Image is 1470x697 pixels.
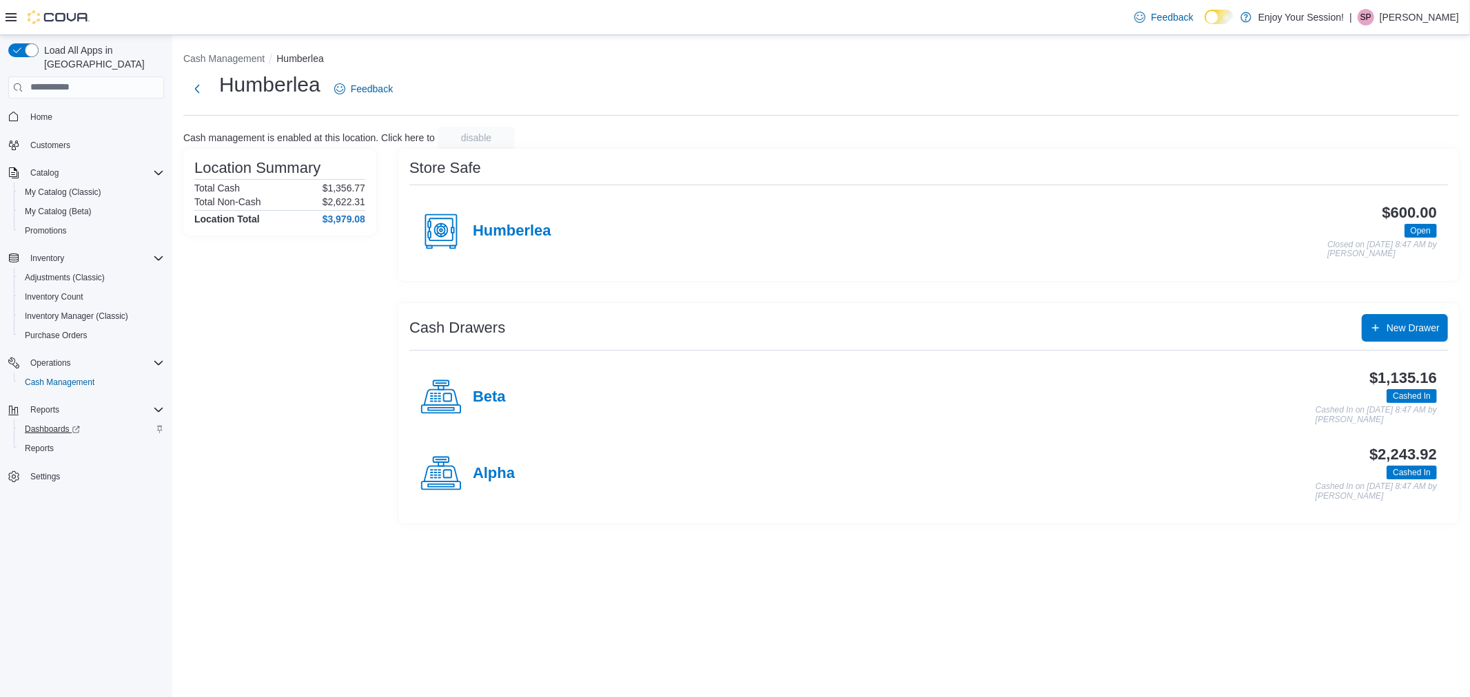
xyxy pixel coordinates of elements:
span: Reports [25,443,54,454]
h3: $2,243.92 [1369,446,1437,463]
span: New Drawer [1387,321,1440,335]
a: Settings [25,468,65,485]
button: Adjustments (Classic) [14,268,170,287]
span: Feedback [1151,10,1193,24]
span: Settings [30,471,60,482]
span: Open [1411,225,1431,237]
button: Inventory Manager (Classic) [14,306,170,326]
button: Catalog [3,163,170,183]
span: Reports [25,402,164,418]
h4: Humberlea [473,222,551,240]
span: My Catalog (Classic) [19,184,164,200]
span: Dark Mode [1205,24,1205,25]
img: Cova [28,10,90,24]
input: Dark Mode [1205,10,1234,24]
span: My Catalog (Beta) [19,203,164,220]
span: Inventory [30,253,64,264]
span: Cashed In [1387,389,1437,403]
p: Cashed In on [DATE] 8:47 AM by [PERSON_NAME] [1316,482,1437,501]
span: Cash Management [25,377,94,388]
p: | [1349,9,1352,25]
a: Inventory Manager (Classic) [19,308,134,324]
a: Dashboards [14,419,170,439]
span: Inventory [25,250,164,267]
span: Home [25,108,164,125]
button: Reports [3,400,170,419]
a: Dashboards [19,421,85,437]
h3: Cash Drawers [409,320,505,336]
p: Cash management is enabled at this location. Click here to [183,132,435,143]
span: Cashed In [1393,390,1431,402]
button: Operations [25,355,76,371]
button: Inventory Count [14,287,170,306]
a: Promotions [19,222,72,239]
button: My Catalog (Beta) [14,202,170,221]
span: Cashed In [1387,466,1437,479]
span: Catalog [25,165,164,181]
a: Reports [19,440,59,457]
a: Purchase Orders [19,327,93,344]
span: Operations [30,357,71,368]
span: Purchase Orders [19,327,164,344]
span: Inventory Count [25,291,83,302]
a: Adjustments (Classic) [19,269,110,286]
button: Home [3,107,170,127]
span: Load All Apps in [GEOGRAPHIC_DATA] [39,43,164,71]
p: [PERSON_NAME] [1380,9,1459,25]
h4: Beta [473,388,506,406]
a: My Catalog (Classic) [19,184,107,200]
p: Closed on [DATE] 8:47 AM by [PERSON_NAME] [1327,240,1437,259]
span: Dashboards [25,424,80,435]
a: Home [25,109,58,125]
span: Purchase Orders [25,330,88,341]
span: Home [30,112,52,123]
button: Cash Management [14,373,170,392]
button: Operations [3,353,170,373]
span: Catalog [30,167,59,178]
a: Feedback [329,75,398,103]
span: Operations [25,355,164,371]
p: $1,356.77 [323,183,365,194]
button: Reports [25,402,65,418]
button: Customers [3,135,170,155]
span: disable [461,131,491,145]
a: Feedback [1129,3,1198,31]
button: disable [438,127,515,149]
p: Enjoy Your Session! [1258,9,1345,25]
span: Customers [30,140,70,151]
span: Adjustments (Classic) [19,269,164,286]
span: Promotions [25,225,67,236]
a: Cash Management [19,374,100,391]
span: Customers [25,136,164,154]
nav: Complex example [8,101,164,523]
span: Cash Management [19,374,164,391]
span: Inventory Manager (Classic) [19,308,164,324]
p: $2,622.31 [323,196,365,207]
span: Inventory Count [19,289,164,305]
h1: Humberlea [219,71,320,98]
span: Promotions [19,222,164,239]
span: My Catalog (Classic) [25,187,101,198]
span: Adjustments (Classic) [25,272,105,283]
div: Samuel Panzeca [1358,9,1374,25]
button: New Drawer [1362,314,1448,342]
button: Promotions [14,221,170,240]
button: Settings [3,466,170,486]
span: Dashboards [19,421,164,437]
span: Cashed In [1393,466,1431,479]
nav: An example of EuiBreadcrumbs [183,52,1459,68]
p: Cashed In on [DATE] 8:47 AM by [PERSON_NAME] [1316,406,1437,424]
span: Reports [30,404,59,415]
button: Cash Management [183,53,265,64]
h4: Location Total [194,214,260,225]
h4: Alpha [473,465,515,483]
button: Reports [14,439,170,458]
button: Inventory [3,249,170,268]
span: Settings [25,468,164,485]
h6: Total Non-Cash [194,196,261,207]
span: Feedback [351,82,393,96]
button: Next [183,75,211,103]
span: SP [1360,9,1371,25]
h6: Total Cash [194,183,240,194]
span: My Catalog (Beta) [25,206,92,217]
